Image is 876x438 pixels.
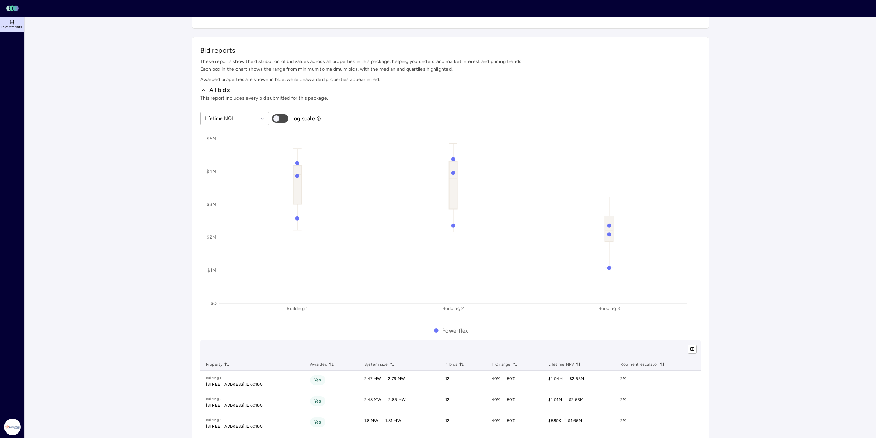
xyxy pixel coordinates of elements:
text: Building 3 [598,306,620,312]
span: This report includes every bid submitted for this package. [200,94,701,102]
button: toggle sorting [512,361,518,367]
text: $2M [207,234,217,240]
td: 2% [615,392,700,413]
text: Powerflex [442,327,468,334]
div: [STREET_ADDRESS], [206,402,246,409]
button: toggle sorting [389,361,395,367]
td: $1.04M — $2.55M [543,371,615,392]
div: IL 60160 [246,402,263,409]
span: Roof rent escalator [620,361,665,368]
span: Awarded [310,361,334,368]
td: 2.47 MW — 2.76 MW [359,371,440,392]
text: Building 1 [286,306,308,312]
div: IL 60160 [246,423,263,430]
div: IL 60160 [246,381,263,388]
span: Log scale [291,115,315,122]
div: ilding 2 [210,396,222,402]
text: $3M [207,202,217,207]
span: Awarded properties are shown in blue, while unawarded properties appear in red. [200,76,701,83]
span: Yes [314,377,321,384]
td: 2.48 MW — 2.85 MW [359,392,440,413]
div: ilding 3 [210,417,221,423]
span: Bid reports [200,45,701,55]
td: 2% [615,413,700,434]
span: Each box in the chart shows the range from minimum to maximum bids, with the median and quartiles... [200,65,701,73]
span: Property [206,361,230,368]
td: 40% — 50% [486,371,543,392]
text: $0 [210,301,217,306]
text: $5M [207,136,217,142]
div: [STREET_ADDRESS], [206,381,246,388]
td: 1.8 MW — 1.81 MW [359,413,440,434]
text: $1M [207,267,217,273]
div: Bu [206,375,210,381]
text: Building 2 [442,306,464,312]
td: 40% — 50% [486,392,543,413]
button: show/hide columns [688,345,697,354]
span: Yes [314,398,321,405]
span: These reports show the distribution of bid values across all properties in this package, helping ... [200,58,701,65]
div: Bu [206,396,210,402]
span: Investments [1,25,22,29]
div: [STREET_ADDRESS], [206,423,246,430]
span: All bids [209,86,230,94]
button: toggle sorting [224,361,230,367]
td: 12 [440,371,486,392]
button: toggle sorting [659,361,665,367]
button: All bids [200,86,230,94]
div: ilding 1 [210,375,221,381]
td: 40% — 50% [486,413,543,434]
button: toggle sorting [329,361,334,367]
td: 12 [440,392,486,413]
span: Yes [314,419,321,426]
td: $580K — $1.66M [543,413,615,434]
td: 2% [615,371,700,392]
td: 12 [440,413,486,434]
span: System size [364,361,395,368]
td: $1.01M — $2.63M [543,392,615,413]
button: toggle sorting [576,361,581,367]
span: Lifetime NPV [548,361,581,368]
span: # bids [445,361,465,368]
img: Powerflex [4,419,21,435]
button: toggle sorting [459,361,464,367]
text: $4M [206,169,217,174]
span: ITC range [492,361,517,368]
div: Bu [206,417,210,423]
